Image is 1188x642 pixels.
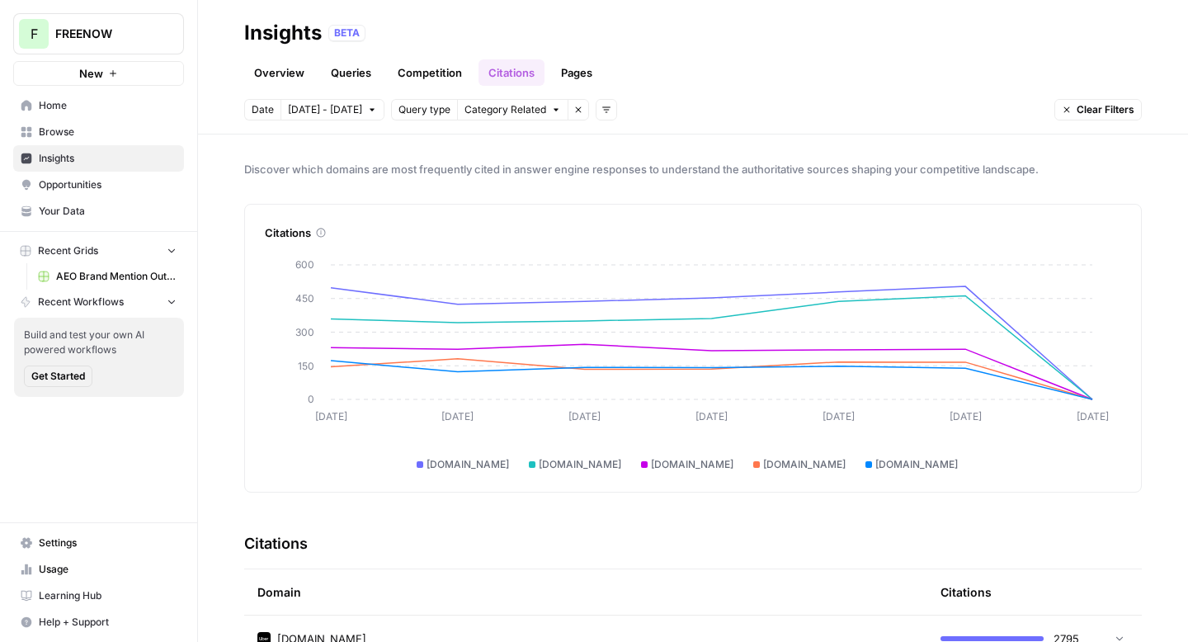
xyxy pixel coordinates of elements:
[79,65,103,82] span: New
[244,59,314,86] a: Overview
[398,102,450,117] span: Query type
[13,556,184,583] a: Usage
[295,292,314,304] tspan: 450
[13,13,184,54] button: Workspace: FREENOW
[13,61,184,86] button: New
[31,24,38,44] span: F
[875,457,958,472] span: [DOMAIN_NAME]
[13,290,184,314] button: Recent Workflows
[265,224,1121,241] div: Citations
[298,360,314,372] tspan: 150
[478,59,544,86] a: Citations
[39,125,177,139] span: Browse
[295,258,314,271] tspan: 600
[464,102,546,117] span: Category Related
[39,151,177,166] span: Insights
[39,562,177,577] span: Usage
[280,99,384,120] button: [DATE] - [DATE]
[55,26,155,42] span: FREENOW
[539,457,621,472] span: [DOMAIN_NAME]
[39,177,177,192] span: Opportunities
[1077,102,1134,117] span: Clear Filters
[328,25,365,41] div: BETA
[24,366,92,387] button: Get Started
[13,609,184,635] button: Help + Support
[39,204,177,219] span: Your Data
[1054,99,1142,120] button: Clear Filters
[39,98,177,113] span: Home
[13,198,184,224] a: Your Data
[13,145,184,172] a: Insights
[1077,410,1109,422] tspan: [DATE]
[295,326,314,338] tspan: 300
[244,532,308,555] h3: Citations
[38,243,98,258] span: Recent Grids
[257,569,914,615] div: Domain
[427,457,509,472] span: [DOMAIN_NAME]
[31,369,85,384] span: Get Started
[39,536,177,550] span: Settings
[315,410,347,422] tspan: [DATE]
[568,410,601,422] tspan: [DATE]
[39,588,177,603] span: Learning Hub
[252,102,274,117] span: Date
[13,119,184,145] a: Browse
[763,457,846,472] span: [DOMAIN_NAME]
[551,59,602,86] a: Pages
[24,328,174,357] span: Build and test your own AI powered workflows
[288,102,362,117] span: [DATE] - [DATE]
[13,172,184,198] a: Opportunities
[695,410,728,422] tspan: [DATE]
[39,615,177,630] span: Help + Support
[13,583,184,609] a: Learning Hub
[388,59,472,86] a: Competition
[940,569,992,615] div: Citations
[651,457,733,472] span: [DOMAIN_NAME]
[38,295,124,309] span: Recent Workflows
[823,410,855,422] tspan: [DATE]
[950,410,982,422] tspan: [DATE]
[441,410,474,422] tspan: [DATE]
[56,269,177,284] span: AEO Brand Mention Outreach
[457,99,568,120] button: Category Related
[13,530,184,556] a: Settings
[321,59,381,86] a: Queries
[13,92,184,119] a: Home
[244,161,1142,177] span: Discover which domains are most frequently cited in answer engine responses to understand the aut...
[244,20,322,46] div: Insights
[31,263,184,290] a: AEO Brand Mention Outreach
[13,238,184,263] button: Recent Grids
[308,393,314,405] tspan: 0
